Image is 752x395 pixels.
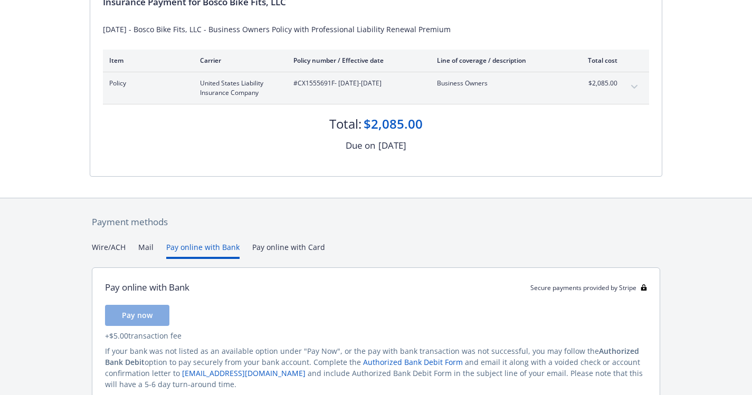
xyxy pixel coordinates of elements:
button: Mail [138,242,154,259]
button: expand content [626,79,643,95]
div: Total cost [578,56,617,65]
button: Pay now [105,305,169,326]
span: Business Owners [437,79,561,88]
div: Pay online with Bank [105,281,189,294]
div: Policy number / Effective date [293,56,420,65]
div: PolicyUnited States Liability Insurance Company#CX1555691F- [DATE]-[DATE]Business Owners$2,085.00... [103,72,649,104]
div: Total: [329,115,361,133]
button: Pay online with Bank [166,242,240,259]
div: Secure payments provided by Stripe [530,283,647,292]
div: [DATE] - Bosco Bike Fits, LLC - Business Owners Policy with Professional Liability Renewal Premium [103,24,649,35]
span: United States Liability Insurance Company [200,79,277,98]
div: Line of coverage / description [437,56,561,65]
div: + $5.00 transaction fee [105,330,647,341]
div: Payment methods [92,215,660,229]
span: Authorized Bank Debit [105,346,639,367]
div: Item [109,56,183,65]
span: Policy [109,79,183,88]
span: Pay now [122,310,153,320]
span: #CX1555691F - [DATE]-[DATE] [293,79,420,88]
span: $2,085.00 [578,79,617,88]
div: [DATE] [378,139,406,152]
div: If your bank was not listed as an available option under "Pay Now", or the pay with bank transact... [105,345,647,390]
a: [EMAIL_ADDRESS][DOMAIN_NAME] [182,368,306,378]
button: Wire/ACH [92,242,126,259]
div: Due on [346,139,375,152]
div: $2,085.00 [364,115,423,133]
a: Authorized Bank Debit Form [363,357,463,367]
button: Pay online with Card [252,242,325,259]
div: Carrier [200,56,277,65]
